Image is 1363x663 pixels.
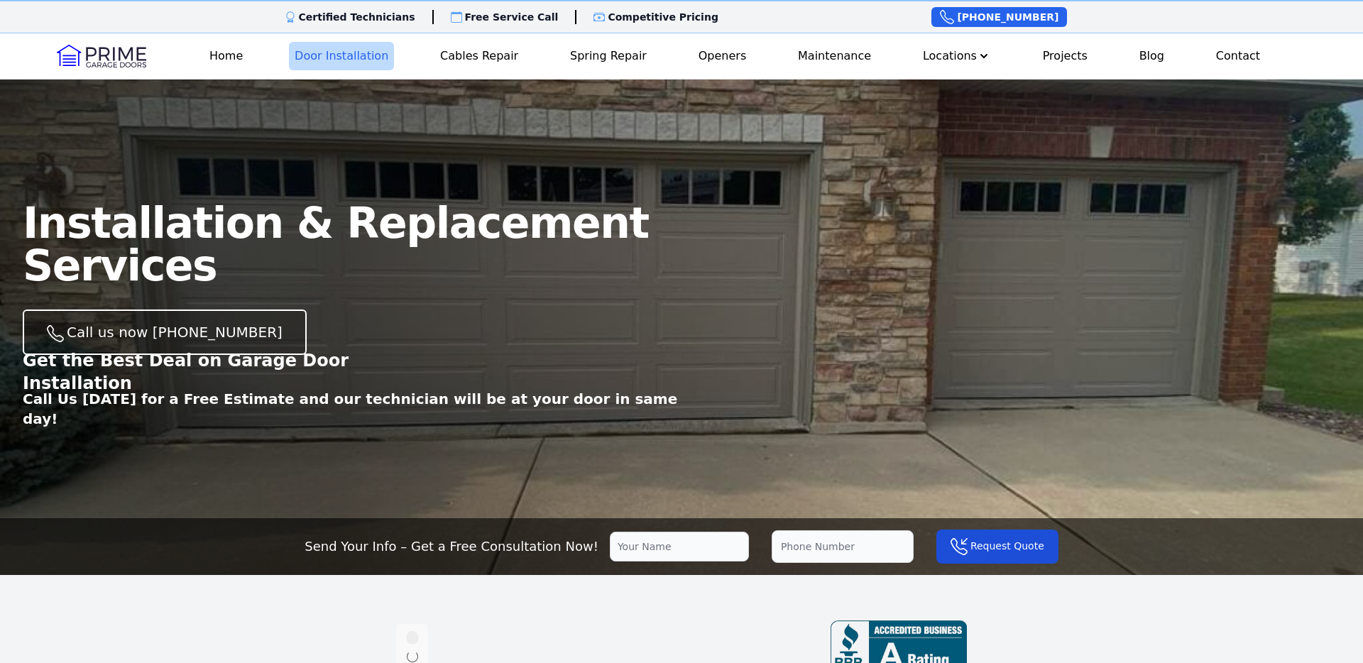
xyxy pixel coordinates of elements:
[1210,42,1266,70] a: Contact
[564,42,652,70] a: Spring Repair
[434,42,524,70] a: Cables Repair
[465,10,559,24] p: Free Service Call
[608,10,718,24] p: Competitive Pricing
[23,198,649,290] span: Installation & Replacement Services
[610,532,749,561] input: Your Name
[23,309,307,355] a: Call us now [PHONE_NUMBER]
[931,7,1067,27] a: [PHONE_NUMBER]
[1037,42,1093,70] a: Projects
[936,530,1058,564] button: Request Quote
[772,530,914,563] input: Phone Number
[23,389,681,429] p: Call Us [DATE] for a Free Estimate and our technician will be at your door in same day!
[289,42,394,70] a: Door Installation
[305,537,598,557] p: Send Your Info – Get a Free Consultation Now!
[23,349,432,395] p: Get the Best Deal on Garage Door Installation
[299,10,415,24] p: Certified Technicians
[57,45,146,67] img: Logo
[693,42,752,70] a: Openers
[1134,42,1170,70] a: Blog
[917,42,997,70] button: Locations
[792,42,877,70] a: Maintenance
[204,42,248,70] a: Home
